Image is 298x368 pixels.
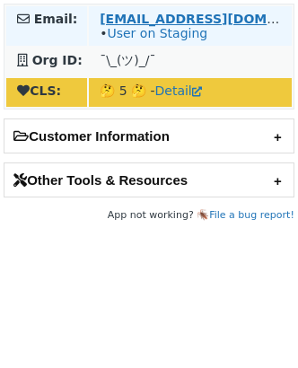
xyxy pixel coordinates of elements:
[155,83,202,98] a: Detail
[32,53,83,67] strong: Org ID:
[34,12,78,26] strong: Email:
[4,206,294,224] footer: App not working? 🪳
[17,83,61,98] strong: CLS:
[4,119,294,153] h2: Customer Information
[209,209,294,221] a: File a bug report!
[107,26,207,40] a: User on Staging
[100,53,155,67] span: ¯\_(ツ)_/¯
[89,78,292,107] td: 🤔 5 🤔 -
[100,26,207,40] span: •
[4,163,294,197] h2: Other Tools & Resources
